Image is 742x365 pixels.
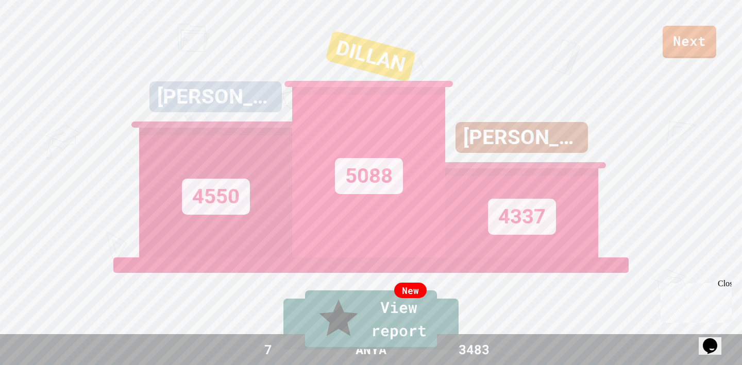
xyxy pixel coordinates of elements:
a: Next [663,26,716,58]
a: View report [305,290,437,349]
div: Chat with us now!Close [4,4,71,65]
div: 4337 [488,199,556,235]
div: 4550 [182,179,250,215]
iframe: chat widget [699,324,732,355]
div: 5088 [335,158,403,194]
iframe: chat widget [656,279,732,323]
div: DILLAN [325,30,416,82]
div: New [394,283,427,298]
div: [PERSON_NAME] [456,122,588,153]
div: [PERSON_NAME] [149,81,282,112]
